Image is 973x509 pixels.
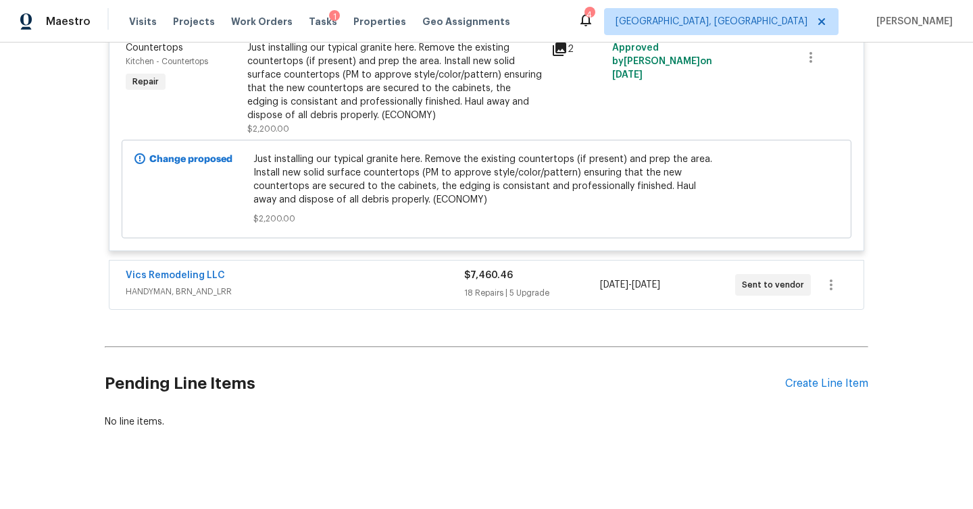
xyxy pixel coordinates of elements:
[231,15,293,28] span: Work Orders
[353,15,406,28] span: Properties
[309,17,337,26] span: Tasks
[173,15,215,28] span: Projects
[126,57,208,65] span: Kitchen - Countertops
[127,75,164,88] span: Repair
[105,352,785,415] h2: Pending Line Items
[105,415,868,429] div: No line items.
[129,15,157,28] span: Visits
[247,41,543,122] div: Just installing our typical granite here. Remove the existing countertops (if present) and prep t...
[126,285,464,298] span: HANDYMAN, BRN_AND_LRR
[616,15,807,28] span: [GEOGRAPHIC_DATA], [GEOGRAPHIC_DATA]
[126,271,225,280] a: Vics Remodeling LLC
[149,155,232,164] b: Change proposed
[46,15,91,28] span: Maestro
[329,10,340,24] div: 1
[612,70,643,80] span: [DATE]
[422,15,510,28] span: Geo Assignments
[126,43,183,53] span: Countertops
[584,8,594,22] div: 4
[742,278,809,292] span: Sent to vendor
[464,271,513,280] span: $7,460.46
[253,153,720,207] span: Just installing our typical granite here. Remove the existing countertops (if present) and prep t...
[600,278,660,292] span: -
[551,41,604,57] div: 2
[871,15,953,28] span: [PERSON_NAME]
[600,280,628,290] span: [DATE]
[785,377,868,390] div: Create Line Item
[253,212,720,225] span: $2,200.00
[464,286,599,300] div: 18 Repairs | 5 Upgrade
[612,43,712,80] span: Approved by [PERSON_NAME] on
[632,280,660,290] span: [DATE]
[247,125,289,133] span: $2,200.00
